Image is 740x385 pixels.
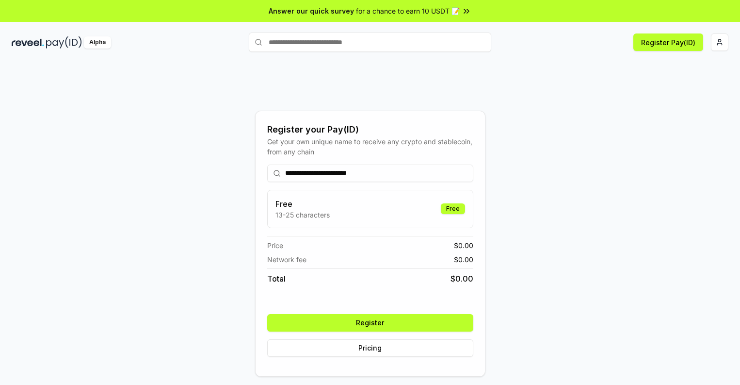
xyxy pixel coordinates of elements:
[267,314,473,332] button: Register
[269,6,354,16] span: Answer our quick survey
[275,210,330,220] p: 13-25 characters
[267,240,283,251] span: Price
[441,203,465,214] div: Free
[454,240,473,251] span: $ 0.00
[267,273,286,285] span: Total
[267,123,473,136] div: Register your Pay(ID)
[46,36,82,49] img: pay_id
[454,254,473,265] span: $ 0.00
[267,136,473,157] div: Get your own unique name to receive any crypto and stablecoin, from any chain
[356,6,460,16] span: for a chance to earn 10 USDT 📝
[84,36,111,49] div: Alpha
[633,33,703,51] button: Register Pay(ID)
[12,36,44,49] img: reveel_dark
[275,198,330,210] h3: Free
[267,254,306,265] span: Network fee
[267,339,473,357] button: Pricing
[450,273,473,285] span: $ 0.00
